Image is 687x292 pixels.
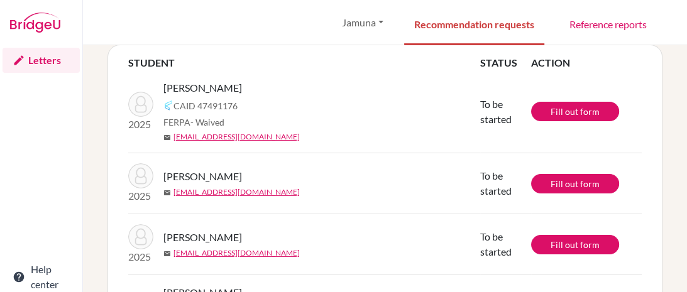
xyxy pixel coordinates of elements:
span: To be started [480,98,512,125]
span: [PERSON_NAME] [163,80,242,95]
img: Common App logo [163,100,173,111]
a: Letters [3,48,80,73]
th: STATUS [480,55,531,70]
span: FERPA [163,116,224,129]
span: To be started [480,170,512,197]
span: [PERSON_NAME] [163,169,242,184]
a: Fill out form [531,235,619,254]
p: 2025 [128,249,153,264]
button: Jamuna [336,11,389,35]
p: 2025 [128,117,153,132]
th: ACTION [531,55,642,70]
img: Bridge-U [10,13,60,33]
p: 2025 [128,188,153,203]
a: [EMAIL_ADDRESS][DOMAIN_NAME] [173,187,300,198]
a: Fill out form [531,174,619,193]
span: - Waived [190,117,224,127]
span: [PERSON_NAME] [163,230,242,245]
img: Devkota, Rahul [128,163,153,188]
a: [EMAIL_ADDRESS][DOMAIN_NAME] [173,247,300,259]
img: Budhathoki, Prashant [128,92,153,117]
img: Tamang, Ranjita [128,224,153,249]
a: Fill out form [531,102,619,121]
th: STUDENT [128,55,480,70]
span: mail [163,250,171,257]
span: mail [163,134,171,141]
span: To be started [480,230,512,257]
a: [EMAIL_ADDRESS][DOMAIN_NAME] [173,131,300,143]
a: Help center [3,264,80,289]
a: Recommendation requests [404,2,544,45]
span: CAID 47491176 [173,99,238,112]
a: Reference reports [559,2,657,45]
span: mail [163,189,171,197]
